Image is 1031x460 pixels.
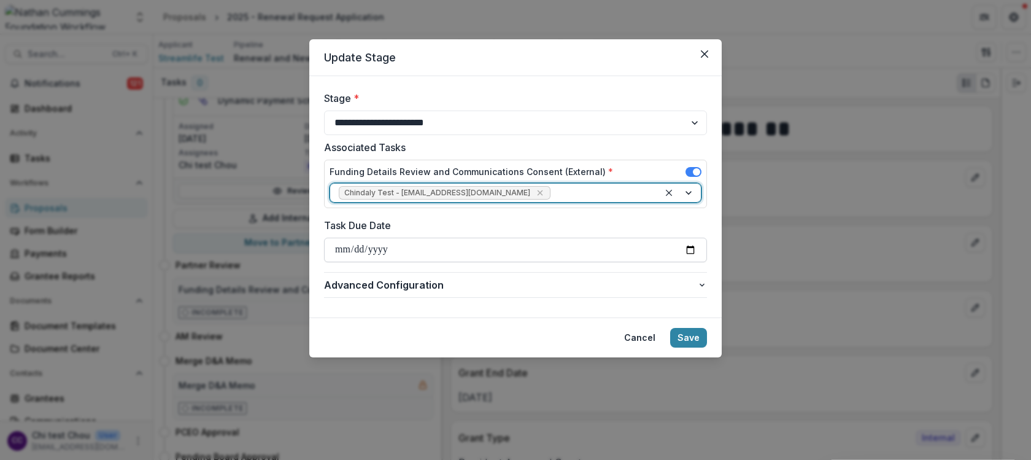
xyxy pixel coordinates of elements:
[662,185,676,200] div: Clear selected options
[617,328,663,348] button: Cancel
[324,140,700,155] label: Associated Tasks
[330,165,613,178] label: Funding Details Review and Communications Consent (External)
[324,273,707,297] button: Advanced Configuration
[695,44,714,64] button: Close
[344,189,530,197] span: Chindaly Test - [EMAIL_ADDRESS][DOMAIN_NAME]
[324,218,700,233] label: Task Due Date
[534,187,546,199] div: Remove Chindaly Test - streamlifeconsulting@gmail.com
[324,278,697,292] span: Advanced Configuration
[670,328,707,348] button: Save
[324,91,700,106] label: Stage
[309,39,722,76] header: Update Stage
